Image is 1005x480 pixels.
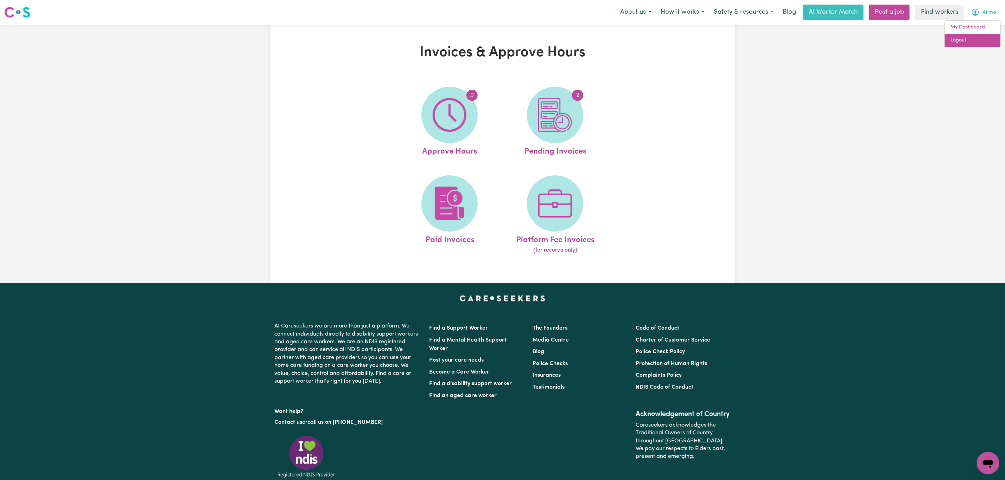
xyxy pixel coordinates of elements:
a: Blog [533,349,544,355]
button: Safety & resources [709,5,778,20]
a: call us on [PHONE_NUMBER] [308,420,383,425]
a: Police Checks [533,361,568,367]
a: Approve Hours [399,87,500,158]
a: Code of Conduct [636,325,679,331]
a: Media Centre [533,337,569,343]
a: Become a Care Worker [430,369,490,375]
a: The Founders [533,325,567,331]
button: My Account [967,5,1001,20]
div: My Account [944,20,1001,47]
a: Post a job [869,5,910,20]
a: Find a Mental Health Support Worker [430,337,507,351]
p: At Careseekers we are more than just a platform. We connect individuals directly to disability su... [275,319,421,388]
a: Protection of Human Rights [636,361,707,367]
span: Approve Hours [422,143,477,158]
a: Logout [945,34,1000,47]
p: or [275,416,421,429]
a: Paid Invoices [399,175,500,255]
h2: Acknowledgement of Country [636,410,730,419]
a: Careseekers home page [460,296,545,301]
img: Registered NDIS provider [275,435,338,479]
a: Post your care needs [430,357,484,363]
iframe: Button to launch messaging window, conversation in progress [977,452,999,474]
a: Find a Support Worker [430,325,488,331]
a: Find a disability support worker [430,381,512,387]
a: Contact us [275,420,303,425]
a: Blog [778,5,800,20]
a: My Dashboard [945,21,1000,34]
span: Atima [982,9,996,17]
p: Want help? [275,405,421,415]
span: (for records only) [533,246,577,254]
button: About us [616,5,656,20]
a: Careseekers logo [4,4,30,20]
a: NDIS Code of Conduct [636,384,693,390]
a: Police Check Policy [636,349,685,355]
span: Pending Invoices [524,143,586,158]
span: 2 [572,90,583,101]
span: Paid Invoices [425,232,474,246]
button: How it works [656,5,709,20]
a: AI Worker Match [803,5,864,20]
img: Careseekers logo [4,6,30,19]
a: Platform Fee Invoices(for records only) [504,175,606,255]
a: Find workers [915,5,964,20]
a: Find an aged care worker [430,393,497,398]
a: Testimonials [533,384,565,390]
span: Platform Fee Invoices [516,232,594,246]
a: Insurances [533,372,561,378]
a: Complaints Policy [636,372,682,378]
a: Charter of Customer Service [636,337,710,343]
span: 0 [466,90,478,101]
a: Pending Invoices [504,87,606,158]
p: Careseekers acknowledges the Traditional Owners of Country throughout [GEOGRAPHIC_DATA]. We pay o... [636,419,730,463]
h1: Invoices & Approve Hours [352,44,653,61]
